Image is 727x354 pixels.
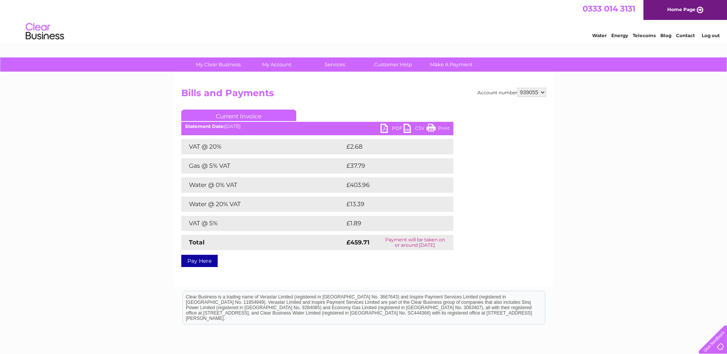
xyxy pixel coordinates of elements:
td: VAT @ 5% [181,216,345,231]
a: Make A Payment [420,57,483,72]
a: Log out [702,33,720,38]
a: Contact [676,33,695,38]
td: £13.39 [345,197,437,212]
h2: Bills and Payments [181,88,546,102]
a: Water [592,33,607,38]
a: 0333 014 3131 [583,4,635,13]
a: Blog [660,33,671,38]
a: Energy [611,33,628,38]
td: Gas @ 5% VAT [181,158,345,174]
td: £403.96 [345,177,440,193]
b: Statement Date: [185,123,225,129]
div: [DATE] [181,124,453,129]
td: Water @ 0% VAT [181,177,345,193]
div: Clear Business is a trading name of Verastar Limited (registered in [GEOGRAPHIC_DATA] No. 3667643... [183,4,545,37]
td: VAT @ 20% [181,139,345,154]
strong: £459.71 [346,239,369,246]
td: £37.79 [345,158,438,174]
a: CSV [404,124,427,135]
img: logo.png [25,20,64,43]
a: Current Invoice [181,110,296,121]
strong: Total [189,239,205,246]
a: My Clear Business [187,57,250,72]
a: PDF [381,124,404,135]
td: £2.68 [345,139,436,154]
td: £1.89 [345,216,435,231]
a: Customer Help [361,57,425,72]
a: Services [303,57,366,72]
td: Payment will be taken on or around [DATE] [377,235,453,250]
td: Water @ 20% VAT [181,197,345,212]
a: Telecoms [633,33,656,38]
a: Print [427,124,450,135]
div: Account number [478,88,546,97]
a: My Account [245,57,308,72]
a: Pay Here [181,255,218,267]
